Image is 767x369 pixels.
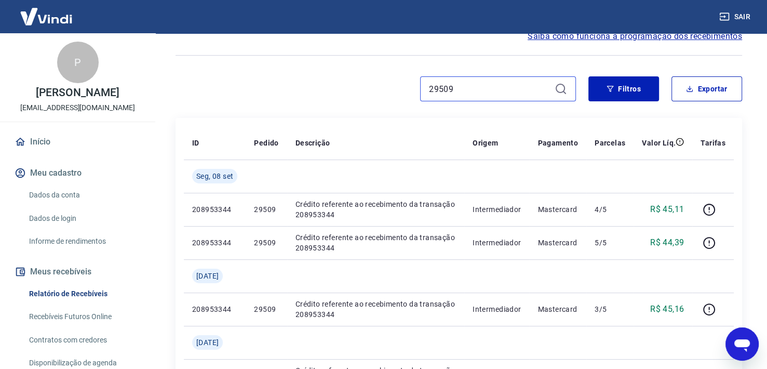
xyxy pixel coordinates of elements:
[429,81,550,97] input: Busque pelo número do pedido
[537,304,578,314] p: Mastercard
[473,238,521,248] p: Intermediador
[295,232,456,253] p: Crédito referente ao recebimento da transação 208953344
[12,162,143,184] button: Meu cadastro
[473,204,521,215] p: Intermediador
[295,138,330,148] p: Descrição
[254,138,278,148] p: Pedido
[254,238,278,248] p: 29509
[295,299,456,320] p: Crédito referente ao recebimento da transação 208953344
[671,76,742,101] button: Exportar
[36,87,119,98] p: [PERSON_NAME]
[192,138,199,148] p: ID
[595,304,625,314] p: 3/5
[25,184,143,206] a: Dados da conta
[595,204,625,215] p: 4/5
[20,102,135,113] p: [EMAIL_ADDRESS][DOMAIN_NAME]
[192,304,237,314] p: 208953344
[650,236,684,249] p: R$ 44,39
[25,208,143,229] a: Dados de login
[537,238,578,248] p: Mastercard
[25,283,143,305] a: Relatório de Recebíveis
[725,327,759,361] iframe: Botão para abrir a janela de mensagens
[25,330,143,351] a: Contratos com credores
[192,204,237,215] p: 208953344
[12,260,143,283] button: Meus recebíveis
[254,304,278,314] p: 29509
[12,130,143,153] a: Início
[588,76,659,101] button: Filtros
[537,138,578,148] p: Pagamento
[595,238,625,248] p: 5/5
[192,238,237,248] p: 208953344
[196,171,233,181] span: Seg, 08 set
[473,138,498,148] p: Origem
[196,337,219,348] span: [DATE]
[295,199,456,220] p: Crédito referente ao recebimento da transação 208953344
[537,204,578,215] p: Mastercard
[25,231,143,252] a: Informe de rendimentos
[650,203,684,216] p: R$ 45,11
[12,1,80,32] img: Vindi
[717,7,755,27] button: Sair
[57,42,99,83] div: P
[25,306,143,327] a: Recebíveis Futuros Online
[196,271,219,281] span: [DATE]
[642,138,676,148] p: Valor Líq.
[595,138,625,148] p: Parcelas
[701,138,725,148] p: Tarifas
[473,304,521,314] p: Intermediador
[650,303,684,315] p: R$ 45,16
[528,30,742,43] a: Saiba como funciona a programação dos recebimentos
[254,204,278,215] p: 29509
